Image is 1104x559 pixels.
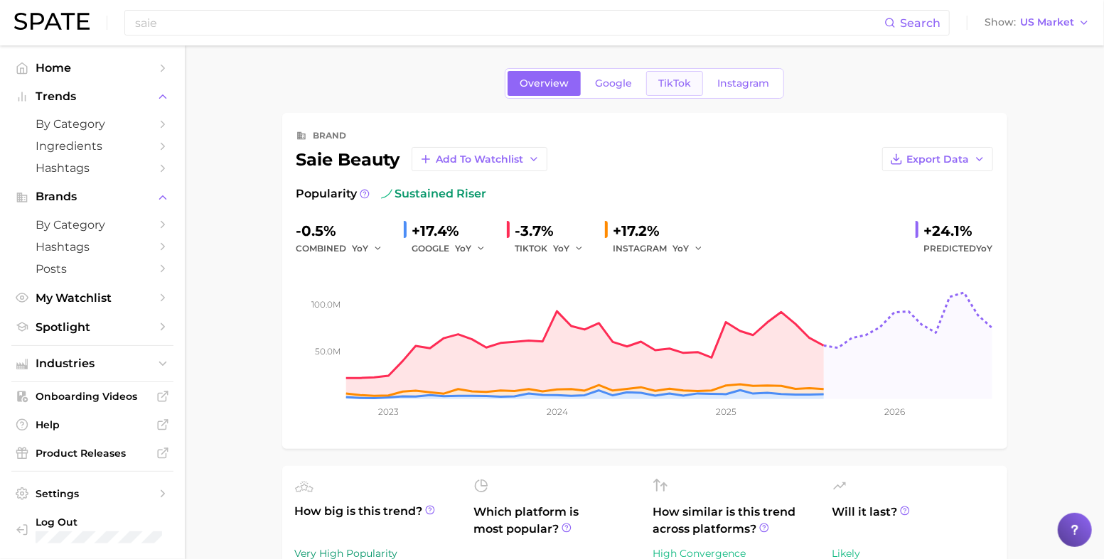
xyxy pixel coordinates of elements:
span: Show [985,18,1016,26]
span: Hashtags [36,161,149,175]
a: by Category [11,214,173,236]
a: Google [583,71,644,96]
div: -3.7% [515,219,594,242]
a: Hashtags [11,157,173,179]
a: Overview [508,71,581,96]
div: INSTAGRAM [613,240,713,257]
a: Spotlight [11,316,173,338]
span: Settings [36,487,149,500]
a: Settings [11,483,173,504]
div: brand [313,127,347,144]
span: Export Data [907,153,970,165]
a: by Category [11,113,173,135]
button: YoY [673,240,704,257]
tspan: 2026 [884,406,905,417]
a: Log out. Currently logged in with e-mail jefeinstein@elfbeauty.com. [11,511,173,548]
button: YoY [456,240,486,257]
span: Popularity [296,185,358,202]
span: Google [595,77,632,89]
a: Posts [11,258,173,280]
button: Trends [11,86,173,107]
span: Home [36,61,149,75]
img: sustained riser [381,188,392,200]
div: GOOGLE [412,240,495,257]
a: Instagram [705,71,781,96]
div: combined [296,240,392,257]
button: Add to Watchlist [412,147,547,171]
button: YoY [554,240,584,257]
span: Hashtags [36,240,149,254]
span: Posts [36,262,149,276]
a: Hashtags [11,236,173,258]
span: Ingredients [36,139,149,153]
span: Onboarding Videos [36,390,149,403]
span: Predicted [924,240,993,257]
div: +24.1% [924,219,993,242]
a: Home [11,57,173,79]
span: YoY [673,242,690,254]
span: How big is this trend? [295,503,457,538]
span: by Category [36,117,149,131]
a: Product Releases [11,443,173,464]
span: Instagram [717,77,769,89]
span: YoY [353,242,369,254]
span: by Category [36,218,149,232]
span: YoY [456,242,472,254]
span: Product Releases [36,447,149,460]
a: Ingredients [11,135,173,157]
span: YoY [977,243,993,254]
span: Brands [36,190,149,203]
a: TikTok [646,71,703,96]
span: Help [36,418,149,431]
div: TIKTOK [515,240,594,257]
span: How similar is this trend across platforms? [653,504,815,538]
span: My Watchlist [36,291,149,305]
span: Will it last? [832,504,995,538]
span: US Market [1020,18,1074,26]
div: +17.2% [613,219,713,242]
span: sustained riser [381,185,487,202]
span: Trends [36,90,149,103]
span: TikTok [658,77,691,89]
input: Search here for a brand, industry, or ingredient [134,11,884,35]
tspan: 2025 [716,406,736,417]
button: Export Data [882,147,993,171]
span: Spotlight [36,320,149,334]
span: YoY [554,242,570,254]
div: +17.4% [412,219,495,242]
span: Log Out [36,516,168,528]
a: My Watchlist [11,287,173,309]
button: YoY [353,240,383,257]
button: Industries [11,353,173,374]
span: Which platform is most popular? [474,504,636,550]
tspan: 2023 [378,406,399,417]
img: SPATE [14,13,90,30]
a: Help [11,414,173,435]
button: Brands [11,186,173,207]
span: Industries [36,357,149,370]
span: Search [900,16,940,30]
div: saie beauty [296,147,547,171]
button: ShowUS Market [981,13,1093,32]
div: -0.5% [296,219,392,242]
a: Onboarding Videos [11,386,173,407]
tspan: 2024 [547,406,568,417]
span: Add to Watchlist [436,153,524,165]
span: Overview [520,77,569,89]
